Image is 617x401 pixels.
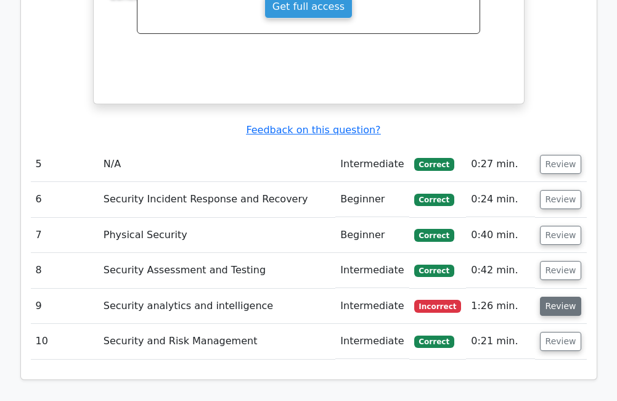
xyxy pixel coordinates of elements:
[466,289,534,324] td: 1:26 min.
[99,147,335,182] td: N/A
[414,300,462,312] span: Incorrect
[335,253,409,288] td: Intermediate
[99,218,335,253] td: Physical Security
[335,289,409,324] td: Intermediate
[99,182,335,217] td: Security Incident Response and Recovery
[540,155,582,174] button: Review
[31,253,99,288] td: 8
[335,182,409,217] td: Beginner
[31,289,99,324] td: 9
[466,147,534,182] td: 0:27 min.
[414,336,454,348] span: Correct
[466,324,534,359] td: 0:21 min.
[540,332,582,351] button: Review
[335,218,409,253] td: Beginner
[466,182,534,217] td: 0:24 min.
[414,229,454,241] span: Correct
[466,253,534,288] td: 0:42 min.
[414,194,454,206] span: Correct
[540,190,582,209] button: Review
[31,218,99,253] td: 7
[99,253,335,288] td: Security Assessment and Testing
[99,289,335,324] td: Security analytics and intelligence
[335,147,409,182] td: Intermediate
[414,158,454,170] span: Correct
[246,124,380,136] a: Feedback on this question?
[31,324,99,359] td: 10
[540,226,582,245] button: Review
[31,182,99,217] td: 6
[466,218,534,253] td: 0:40 min.
[540,297,582,316] button: Review
[540,261,582,280] button: Review
[31,147,99,182] td: 5
[99,324,335,359] td: Security and Risk Management
[414,265,454,277] span: Correct
[335,324,409,359] td: Intermediate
